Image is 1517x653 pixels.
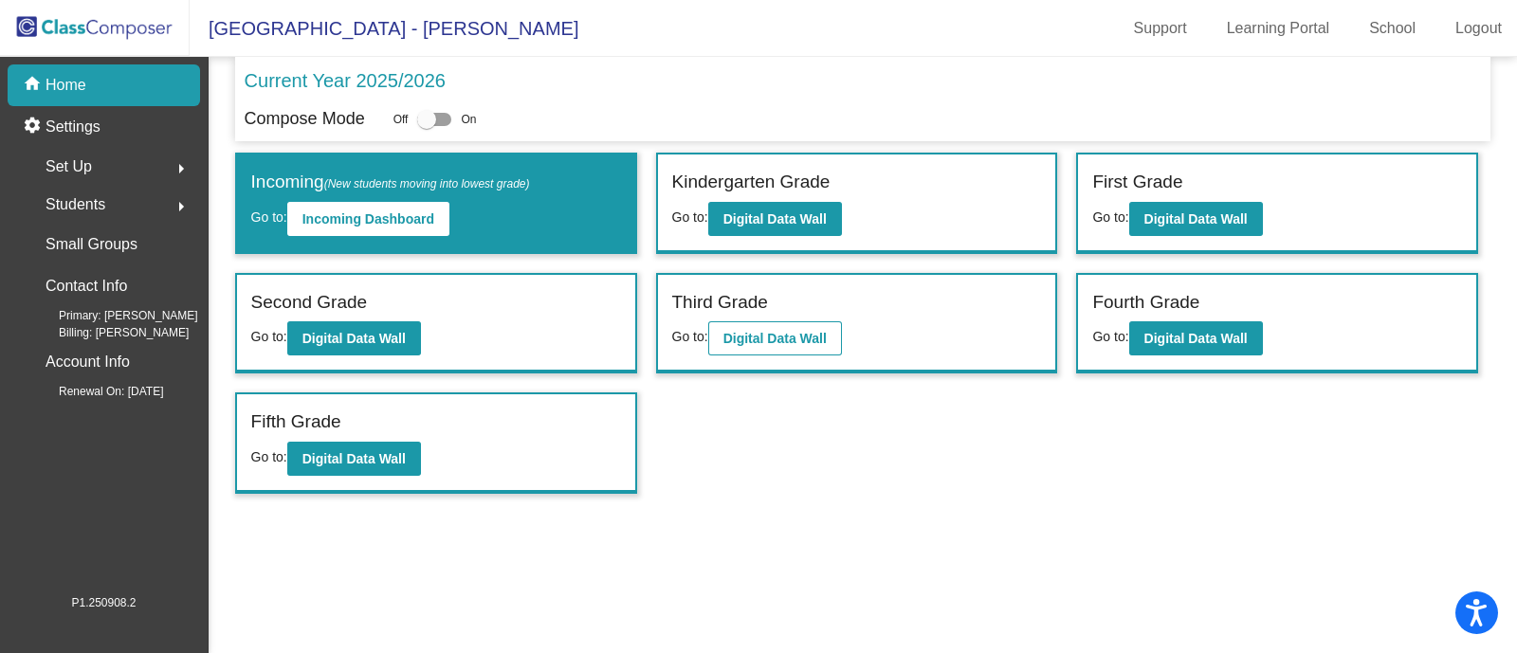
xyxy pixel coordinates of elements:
a: Learning Portal [1212,13,1345,44]
label: Third Grade [672,289,768,317]
span: Renewal On: [DATE] [28,383,163,400]
mat-icon: settings [23,116,46,138]
b: Digital Data Wall [1144,331,1248,346]
a: Logout [1440,13,1517,44]
span: Go to: [672,209,708,225]
b: Incoming Dashboard [302,211,434,227]
button: Digital Data Wall [287,321,421,355]
span: Go to: [251,209,287,225]
span: Primary: [PERSON_NAME] [28,307,198,324]
label: First Grade [1092,169,1182,196]
span: Go to: [251,449,287,464]
span: On [461,111,476,128]
p: Small Groups [46,231,137,258]
label: Fifth Grade [251,408,341,436]
span: Off [393,111,409,128]
span: Go to: [251,329,287,344]
a: School [1354,13,1431,44]
button: Digital Data Wall [708,202,842,236]
a: Support [1119,13,1202,44]
b: Digital Data Wall [723,331,827,346]
p: Current Year 2025/2026 [245,66,446,95]
span: (New students moving into lowest grade) [324,177,530,190]
span: Go to: [672,329,708,344]
b: Digital Data Wall [723,211,827,227]
p: Contact Info [46,273,127,299]
span: Go to: [1092,329,1128,344]
p: Settings [46,116,101,138]
span: Students [46,191,105,218]
mat-icon: arrow_right [170,157,192,180]
p: Account Info [46,349,130,375]
button: Digital Data Wall [708,321,842,355]
button: Digital Data Wall [287,442,421,476]
button: Digital Data Wall [1129,202,1263,236]
mat-icon: home [23,74,46,97]
label: Kindergarten Grade [672,169,831,196]
span: Set Up [46,154,92,180]
p: Home [46,74,86,97]
p: Compose Mode [245,106,365,132]
b: Digital Data Wall [302,331,406,346]
b: Digital Data Wall [1144,211,1248,227]
span: Go to: [1092,209,1128,225]
b: Digital Data Wall [302,451,406,466]
button: Incoming Dashboard [287,202,449,236]
label: Incoming [251,169,530,196]
span: [GEOGRAPHIC_DATA] - [PERSON_NAME] [190,13,578,44]
label: Fourth Grade [1092,289,1199,317]
mat-icon: arrow_right [170,195,192,218]
span: Billing: [PERSON_NAME] [28,324,189,341]
button: Digital Data Wall [1129,321,1263,355]
label: Second Grade [251,289,368,317]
